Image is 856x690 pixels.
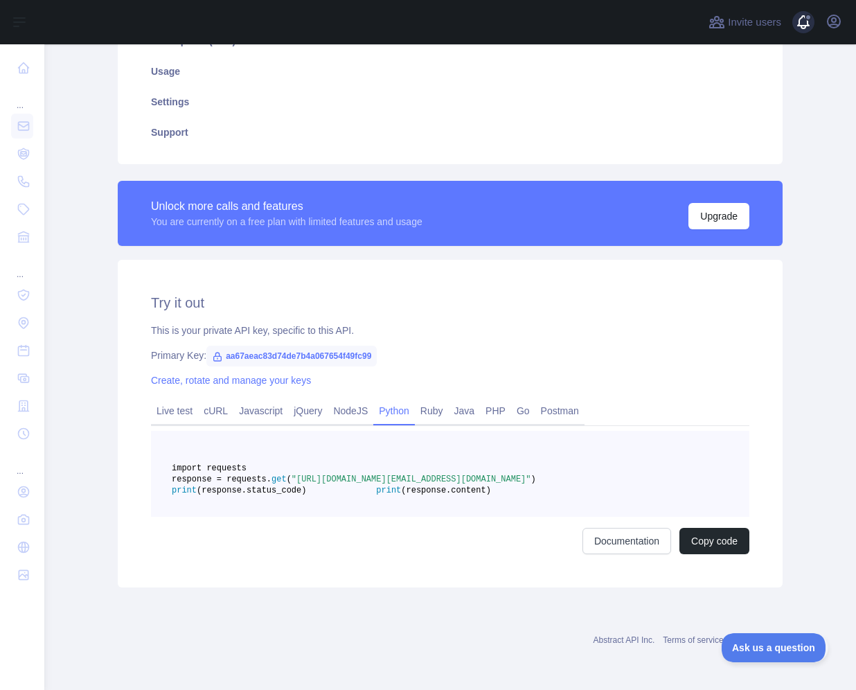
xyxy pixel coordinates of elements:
[535,400,585,422] a: Postman
[531,475,536,484] span: )
[134,56,766,87] a: Usage
[373,400,415,422] a: Python
[582,528,671,554] a: Documentation
[728,15,781,30] span: Invite users
[679,528,749,554] button: Copy code
[292,475,531,484] span: "[URL][DOMAIN_NAME][EMAIL_ADDRESS][DOMAIN_NAME]"
[151,324,749,337] div: This is your private API key, specific to this API.
[722,633,828,662] iframe: Toggle Customer Support
[206,346,377,366] span: aa67aeac83d74de7b4a067654f49fc99
[480,400,511,422] a: PHP
[151,375,311,386] a: Create, rotate and manage your keys
[287,475,292,484] span: (
[233,400,288,422] a: Javascript
[198,400,233,422] a: cURL
[415,400,449,422] a: Ruby
[288,400,328,422] a: jQuery
[328,400,373,422] a: NodeJS
[706,11,784,33] button: Invite users
[401,486,491,495] span: (response.content)
[511,400,535,422] a: Go
[134,87,766,117] a: Settings
[172,463,247,473] span: import requests
[11,449,33,477] div: ...
[663,635,723,645] a: Terms of service
[449,400,481,422] a: Java
[151,400,198,422] a: Live test
[134,117,766,148] a: Support
[151,198,422,215] div: Unlock more calls and features
[11,83,33,111] div: ...
[11,252,33,280] div: ...
[376,486,401,495] span: print
[172,486,197,495] span: print
[172,475,271,484] span: response = requests.
[688,203,749,229] button: Upgrade
[271,475,287,484] span: get
[151,348,749,362] div: Primary Key:
[594,635,655,645] a: Abstract API Inc.
[151,215,422,229] div: You are currently on a free plan with limited features and usage
[151,293,749,312] h2: Try it out
[197,486,306,495] span: (response.status_code)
